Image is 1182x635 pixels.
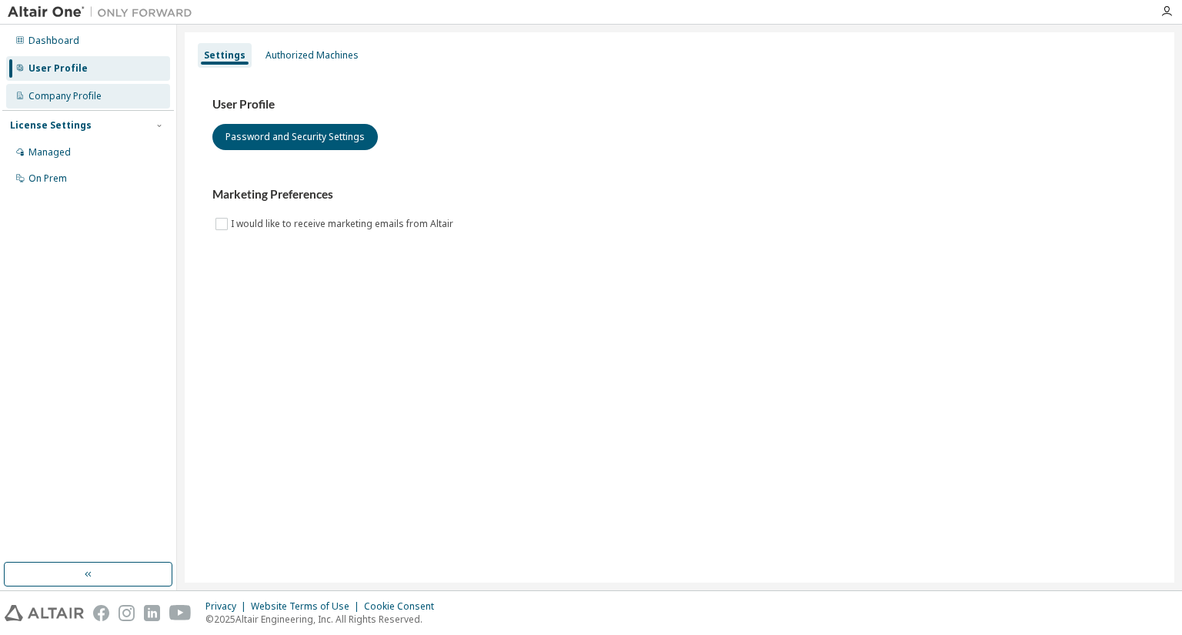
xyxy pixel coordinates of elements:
div: On Prem [28,172,67,185]
img: instagram.svg [119,605,135,621]
h3: User Profile [212,97,1147,112]
div: Settings [204,49,245,62]
button: Password and Security Settings [212,124,378,150]
p: © 2025 Altair Engineering, Inc. All Rights Reserved. [205,613,443,626]
div: License Settings [10,119,92,132]
div: Website Terms of Use [251,600,364,613]
div: Privacy [205,600,251,613]
h3: Marketing Preferences [212,187,1147,202]
img: altair_logo.svg [5,605,84,621]
div: Dashboard [28,35,79,47]
div: Managed [28,146,71,159]
div: User Profile [28,62,88,75]
label: I would like to receive marketing emails from Altair [231,215,456,233]
img: facebook.svg [93,605,109,621]
div: Company Profile [28,90,102,102]
img: youtube.svg [169,605,192,621]
img: Altair One [8,5,200,20]
div: Cookie Consent [364,600,443,613]
div: Authorized Machines [265,49,359,62]
img: linkedin.svg [144,605,160,621]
